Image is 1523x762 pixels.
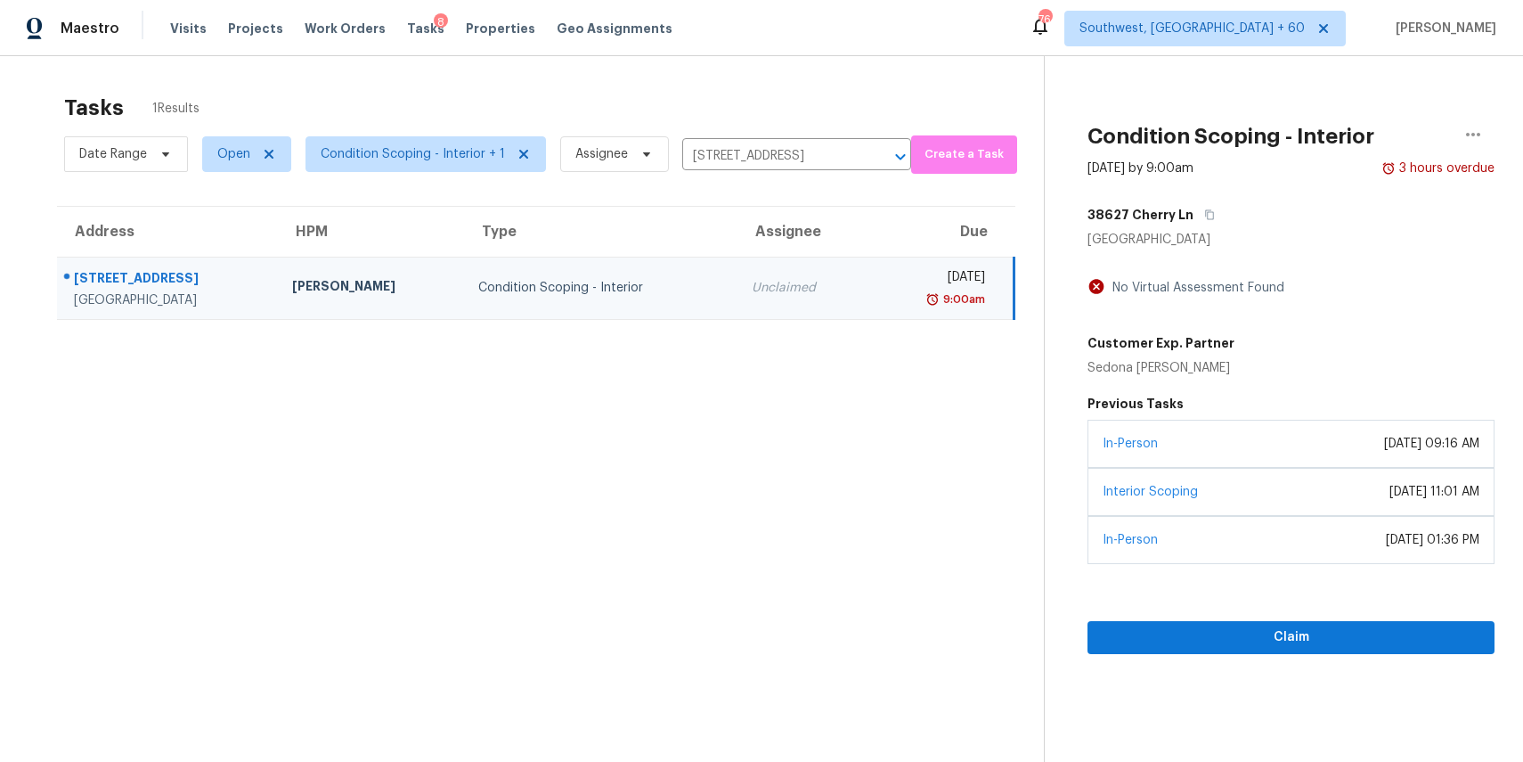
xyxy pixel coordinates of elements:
span: Condition Scoping - Interior + 1 [321,145,505,163]
div: 8 [434,13,448,31]
img: Overdue Alarm Icon [925,291,940,308]
button: Create a Task [911,135,1018,174]
div: Sedona [PERSON_NAME] [1087,359,1234,377]
div: [GEOGRAPHIC_DATA] [1087,231,1494,249]
img: Overdue Alarm Icon [1381,160,1396,177]
th: Address [57,207,278,257]
h2: Tasks [64,99,124,117]
span: Properties [466,20,535,37]
a: In-Person [1103,534,1158,546]
div: [DATE] by 9:00am [1087,160,1193,177]
h5: Previous Tasks [1087,395,1494,413]
div: [GEOGRAPHIC_DATA] [74,291,264,309]
span: Southwest, [GEOGRAPHIC_DATA] + 60 [1079,20,1305,37]
div: Unclaimed [752,279,854,297]
span: Open [217,145,250,163]
div: 3 hours overdue [1396,160,1494,177]
button: Copy Address [1193,199,1218,231]
img: Artifact Not Present Icon [1087,277,1105,296]
div: [DATE] 01:36 PM [1386,531,1479,549]
span: Assignee [575,145,628,163]
span: Date Range [79,145,147,163]
div: [PERSON_NAME] [292,277,450,299]
span: Projects [228,20,283,37]
div: No Virtual Assessment Found [1105,279,1284,297]
div: Condition Scoping - Interior [478,279,723,297]
th: Assignee [737,207,868,257]
span: [PERSON_NAME] [1389,20,1496,37]
span: Visits [170,20,207,37]
input: Search by address [682,143,861,170]
h5: Customer Exp. Partner [1087,334,1234,352]
span: 1 Results [152,100,200,118]
th: Due [868,207,1014,257]
span: Maestro [61,20,119,37]
div: [DATE] [883,268,985,291]
span: Geo Assignments [557,20,672,37]
th: HPM [278,207,464,257]
div: [STREET_ADDRESS] [74,269,264,291]
div: [DATE] 11:01 AM [1389,483,1479,501]
span: Work Orders [305,20,386,37]
a: In-Person [1103,438,1158,450]
h5: 38627 Cherry Ln [1087,206,1193,224]
div: 764 [1038,11,1051,29]
h2: Condition Scoping - Interior [1087,127,1374,145]
th: Type [464,207,737,257]
button: Open [888,144,913,169]
span: Create a Task [920,144,1009,165]
span: Tasks [407,22,444,35]
div: [DATE] 09:16 AM [1384,435,1479,453]
button: Claim [1087,621,1494,654]
div: 9:00am [940,291,985,308]
span: Claim [1102,627,1480,649]
a: Interior Scoping [1103,486,1198,498]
